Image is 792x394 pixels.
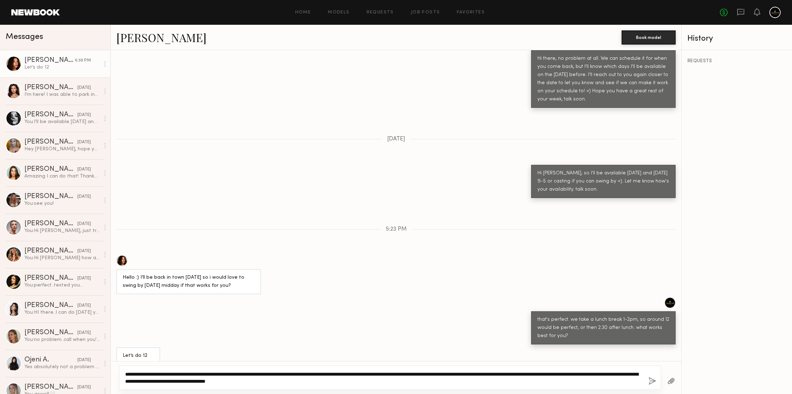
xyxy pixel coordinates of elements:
[24,84,77,91] div: [PERSON_NAME]
[537,55,669,104] div: Hi there, no problem at all. We can schedule it for when you come back, but I'll know which days ...
[687,35,786,43] div: History
[77,302,91,309] div: [DATE]
[123,352,154,360] div: Let’s do 12
[24,282,100,289] div: You: perfect..texted you...
[24,364,100,370] div: Yes absolutely not a problem at all!
[24,57,75,64] div: [PERSON_NAME]
[24,248,77,255] div: [PERSON_NAME]
[457,10,485,15] a: Favorites
[24,173,100,180] div: Amazing I can do that! Thanks so much & looking forward to meeting you!!
[24,200,100,207] div: You: see you!
[24,111,77,118] div: [PERSON_NAME]
[77,248,91,255] div: [DATE]
[24,193,77,200] div: [PERSON_NAME]
[77,330,91,336] div: [DATE]
[77,357,91,364] div: [DATE]
[24,91,100,98] div: I’m here! I was able to park inside the parking lot
[24,64,100,71] div: Let’s do 12
[24,309,100,316] div: You: HI there..I can do [DATE] yes..also [DATE] if you prefer.
[387,136,405,142] span: [DATE]
[77,384,91,391] div: [DATE]
[123,274,255,290] div: Hello :) I’ll be back in town [DATE] so i would love to swing by [DATE] midday if that works for ...
[75,57,91,64] div: 6:30 PM
[24,146,100,152] div: Hey [PERSON_NAME], hope you’re doing well. My sister’s instagram is @trapfordom
[24,275,77,282] div: [PERSON_NAME]
[24,329,77,336] div: [PERSON_NAME]
[77,85,91,91] div: [DATE]
[687,59,786,64] div: REQUESTS
[537,169,669,194] div: Hi [PERSON_NAME], so I'll be available [DATE] and [DATE] 9-5 or casting if you can swing by =). L...
[411,10,440,15] a: Job Posts
[622,30,676,45] button: Book model
[24,384,77,391] div: [PERSON_NAME]
[24,220,77,227] div: [PERSON_NAME]
[77,193,91,200] div: [DATE]
[24,255,100,261] div: You: Hi [PERSON_NAME] how are you? My name is [PERSON_NAME] and I work for a company called Valen...
[77,139,91,146] div: [DATE]
[295,10,311,15] a: Home
[24,227,100,234] div: You: Hi [PERSON_NAME], just trying to reach out again about the ecomm gig, to see if you're still...
[116,30,206,45] a: [PERSON_NAME]
[24,139,77,146] div: [PERSON_NAME]
[622,34,676,40] a: Book model
[6,33,43,41] span: Messages
[77,112,91,118] div: [DATE]
[77,275,91,282] div: [DATE]
[24,357,77,364] div: Ojeni A.
[367,10,394,15] a: Requests
[77,166,91,173] div: [DATE]
[386,226,407,232] span: 5:23 PM
[328,10,349,15] a: Models
[24,336,100,343] div: You: no problem..call when you're by the gate
[77,221,91,227] div: [DATE]
[537,316,669,340] div: that's perfect. we take a lunch break 1-2pm, so around 12 would be perfect, or then 2:30 after lu...
[24,302,77,309] div: [PERSON_NAME]
[24,118,100,125] div: You: I'll be available [DATE] and [DATE] if you can do that
[24,166,77,173] div: [PERSON_NAME]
